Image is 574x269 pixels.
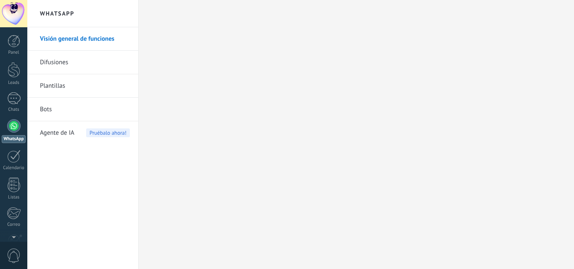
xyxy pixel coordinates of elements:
[27,74,138,98] li: Plantillas
[2,195,26,200] div: Listas
[27,27,138,51] li: Visión general de funciones
[40,98,130,121] a: Bots
[40,121,74,145] span: Agente de IA
[27,121,138,144] li: Agente de IA
[2,107,26,112] div: Chats
[2,80,26,86] div: Leads
[40,27,130,51] a: Visión general de funciones
[27,98,138,121] li: Bots
[2,165,26,171] div: Calendario
[40,121,130,145] a: Agente de IAPruébalo ahora!
[2,50,26,55] div: Panel
[2,222,26,227] div: Correo
[40,74,130,98] a: Plantillas
[86,128,130,137] span: Pruébalo ahora!
[27,51,138,74] li: Difusiones
[2,135,26,143] div: WhatsApp
[40,51,130,74] a: Difusiones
